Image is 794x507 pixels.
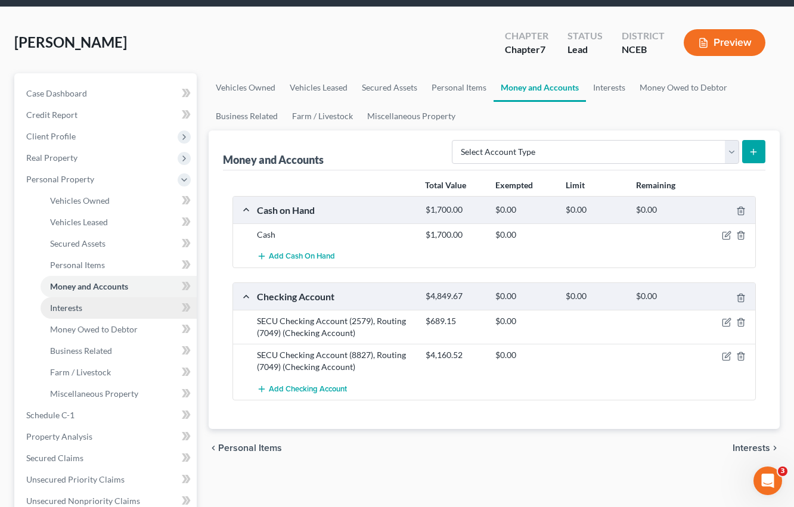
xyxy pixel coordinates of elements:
[684,29,765,56] button: Preview
[420,229,490,241] div: $1,700.00
[50,238,106,248] span: Secured Assets
[494,73,586,102] a: Money and Accounts
[17,447,197,469] a: Secured Claims
[257,245,335,268] button: Add Cash on Hand
[505,43,548,57] div: Chapter
[425,180,466,190] strong: Total Value
[630,291,700,302] div: $0.00
[420,349,490,361] div: $4,160.52
[26,110,77,120] span: Credit Report
[209,443,282,453] button: chevron_left Personal Items
[495,180,533,190] strong: Exempted
[26,410,75,420] span: Schedule C-1
[586,73,632,102] a: Interests
[17,405,197,426] a: Schedule C-1
[269,252,335,262] span: Add Cash on Hand
[17,104,197,126] a: Credit Report
[636,180,675,190] strong: Remaining
[209,443,218,453] i: chevron_left
[420,204,490,216] div: $1,700.00
[489,291,560,302] div: $0.00
[567,29,603,43] div: Status
[41,276,197,297] a: Money and Accounts
[26,153,77,163] span: Real Property
[50,367,111,377] span: Farm / Livestock
[560,291,630,302] div: $0.00
[41,233,197,254] a: Secured Assets
[283,73,355,102] a: Vehicles Leased
[26,174,94,184] span: Personal Property
[630,204,700,216] div: $0.00
[424,73,494,102] a: Personal Items
[733,443,770,453] span: Interests
[26,496,140,506] span: Unsecured Nonpriority Claims
[566,180,585,190] strong: Limit
[41,297,197,319] a: Interests
[567,43,603,57] div: Lead
[50,346,112,356] span: Business Related
[41,340,197,362] a: Business Related
[50,195,110,206] span: Vehicles Owned
[489,349,560,361] div: $0.00
[632,73,734,102] a: Money Owed to Debtor
[622,29,665,43] div: District
[770,443,780,453] i: chevron_right
[14,33,127,51] span: [PERSON_NAME]
[733,443,780,453] button: Interests chevron_right
[17,83,197,104] a: Case Dashboard
[26,453,83,463] span: Secured Claims
[489,315,560,327] div: $0.00
[251,204,420,216] div: Cash on Hand
[285,102,360,130] a: Farm / Livestock
[251,290,420,303] div: Checking Account
[50,388,138,399] span: Miscellaneous Property
[251,315,420,339] div: SECU Checking Account (2579), Routing (7049) (Checking Account)
[257,378,347,400] button: Add Checking Account
[540,43,545,55] span: 7
[505,29,548,43] div: Chapter
[26,88,87,98] span: Case Dashboard
[209,102,285,130] a: Business Related
[17,469,197,490] a: Unsecured Priority Claims
[41,362,197,383] a: Farm / Livestock
[26,474,125,484] span: Unsecured Priority Claims
[560,204,630,216] div: $0.00
[778,466,787,476] span: 3
[251,229,420,241] div: Cash
[26,431,92,441] span: Property Analysis
[41,254,197,276] a: Personal Items
[420,315,490,327] div: $689.15
[41,190,197,211] a: Vehicles Owned
[360,102,463,130] a: Miscellaneous Property
[489,229,560,241] div: $0.00
[753,466,782,495] iframe: Intercom live chat
[223,153,324,167] div: Money and Accounts
[50,303,82,313] span: Interests
[209,73,283,102] a: Vehicles Owned
[489,204,560,216] div: $0.00
[41,383,197,405] a: Miscellaneous Property
[251,349,420,373] div: SECU Checking Account (8827), Routing (7049) (Checking Account)
[355,73,424,102] a: Secured Assets
[41,211,197,233] a: Vehicles Leased
[218,443,282,453] span: Personal Items
[269,384,347,394] span: Add Checking Account
[26,131,76,141] span: Client Profile
[50,324,138,334] span: Money Owed to Debtor
[41,319,197,340] a: Money Owed to Debtor
[622,43,665,57] div: NCEB
[17,426,197,447] a: Property Analysis
[420,291,490,302] div: $4,849.67
[50,217,108,227] span: Vehicles Leased
[50,260,105,270] span: Personal Items
[50,281,128,291] span: Money and Accounts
